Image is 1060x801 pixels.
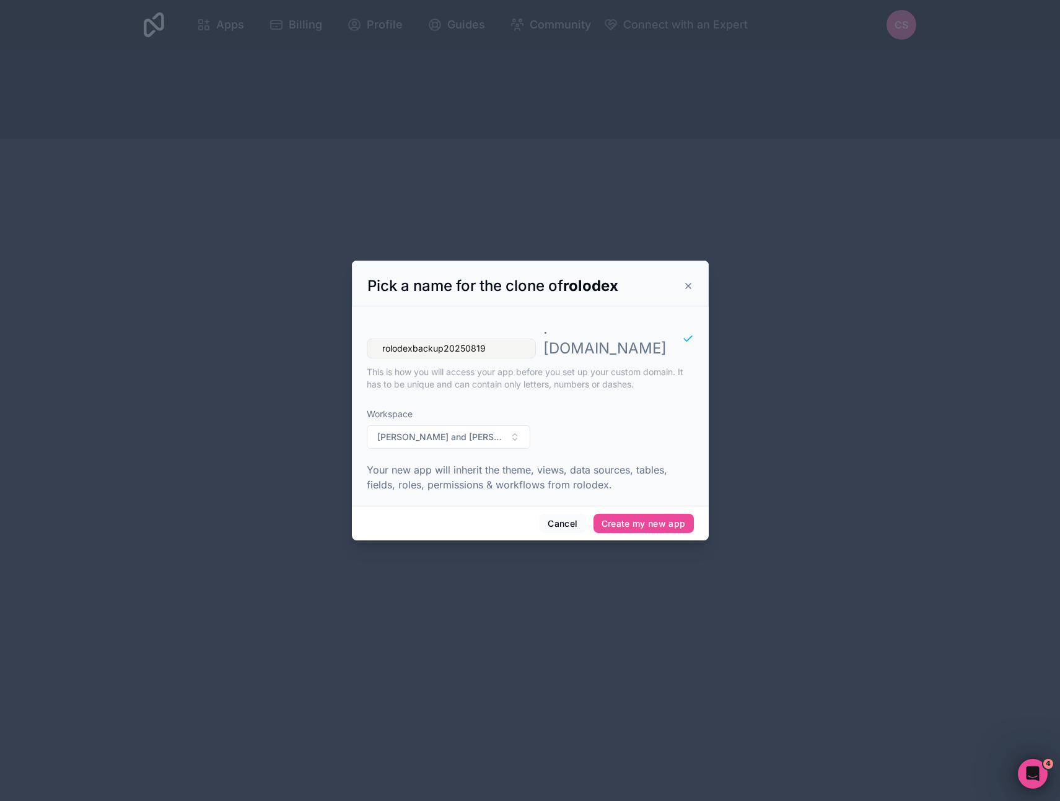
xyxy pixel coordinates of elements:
[367,277,618,295] span: Pick a name for the clone of
[594,514,694,534] button: Create my new app
[367,462,694,492] p: Your new app will inherit the theme, views, data sources, tables, fields, roles, permissions & wo...
[1018,759,1048,789] iframe: Intercom live chat
[1043,759,1053,769] span: 4
[367,339,536,358] input: app
[540,514,585,534] button: Cancel
[377,431,505,443] span: [PERSON_NAME] and [PERSON_NAME]
[367,366,694,391] p: This is how you will access your app before you set up your custom domain. It has to be unique an...
[367,408,530,420] span: Workspace
[367,425,530,449] button: Select Button
[543,319,667,358] p: . [DOMAIN_NAME]
[563,277,618,295] strong: rolodex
